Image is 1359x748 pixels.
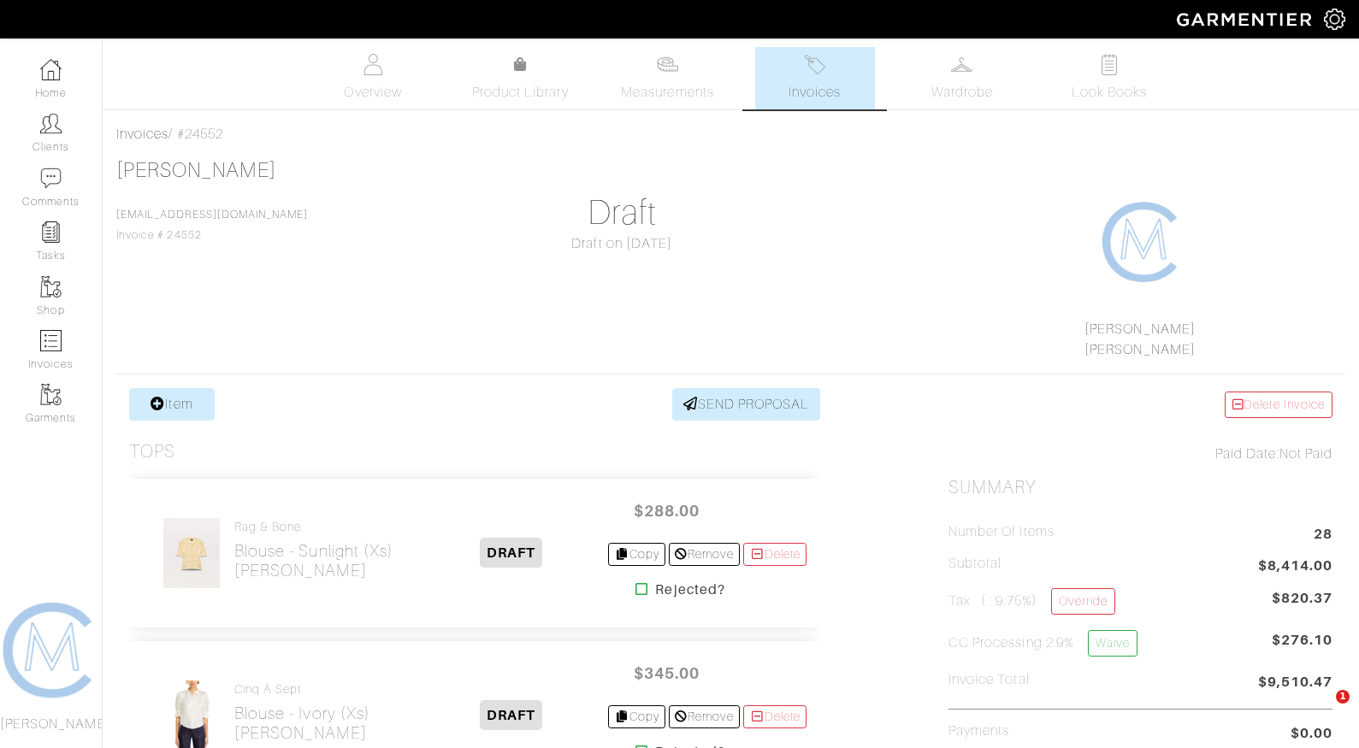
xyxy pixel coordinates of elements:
img: f9u9rbyxsuNYFacYpPHzVoqT [162,517,221,589]
div: Draft on [DATE] [430,233,814,254]
a: Delete [743,705,807,728]
span: $8,414.00 [1258,556,1332,579]
img: todo-9ac3debb85659649dc8f770b8b6100bb5dab4b48dedcbae339e5042a72dfd3cc.svg [1098,54,1120,75]
img: orders-icon-0abe47150d42831381b5fb84f609e132dff9fe21cb692f30cb5eec754e2cba89.png [40,330,62,351]
img: garments-icon-b7da505a4dc4fd61783c78ac3ca0ef83fa9d6f193b1c9dc38574b1d14d53ca28.png [40,384,62,405]
img: clients-icon-6bae9207a08558b7cb47a8932f037763ab4055f8c8b6bfacd5dc20c3e0201464.png [40,113,62,134]
h4: Rag & Bone [234,520,393,534]
h4: Cinq à Sept [234,682,370,697]
h5: Subtotal [948,556,1002,572]
img: comment-icon-a0a6a9ef722e966f86d9cbdc48e553b5cf19dbc54f86b18d962a5391bc8f6eb6.png [40,168,62,189]
span: DRAFT [480,538,542,568]
h2: Summary [948,477,1332,498]
a: SEND PROPOSAL [672,388,821,421]
a: Waive [1088,630,1137,657]
img: 1608267731955.png.png [1100,199,1185,285]
span: $276.10 [1272,630,1332,663]
a: Override [1051,588,1115,615]
h2: Blouse - Sunlight (xs) [PERSON_NAME] [234,541,393,580]
h5: Payments [948,723,1009,739]
img: dashboard-icon-dbcd8f5a0b271acd01030246c82b418ddd0df26cd7fceb0bd07c9910d44c42f6.png [40,59,62,80]
h1: Draft [430,192,814,233]
a: Remove [669,705,740,728]
a: Measurements [607,47,728,109]
h5: CC Processing 2.9% [948,630,1137,657]
img: orders-27d20c2124de7fd6de4e0e44c1d41de31381a507db9b33961299e4e07d508b8c.svg [804,54,825,75]
span: Paid Date: [1215,446,1279,462]
a: Delete Invoice [1225,392,1332,418]
h5: Number of Items [948,524,1055,540]
a: [PERSON_NAME] [1084,321,1196,337]
span: Look Books [1072,82,1148,103]
a: [EMAIL_ADDRESS][DOMAIN_NAME] [116,209,308,221]
span: $9,510.47 [1258,672,1332,695]
img: measurements-466bbee1fd09ba9460f595b01e5d73f9e2bff037440d3c8f018324cb6cdf7a4a.svg [657,54,678,75]
div: Not Paid [948,444,1332,464]
span: Wardrobe [931,82,993,103]
a: [PERSON_NAME] [1084,342,1196,357]
img: garments-icon-b7da505a4dc4fd61783c78ac3ca0ef83fa9d6f193b1c9dc38574b1d14d53ca28.png [40,276,62,297]
span: DRAFT [480,700,542,730]
span: Product Library [472,82,569,103]
span: $288.00 [615,492,718,529]
h2: Blouse - Ivory (xs) [PERSON_NAME] [234,704,370,743]
span: Overview [344,82,401,103]
a: [PERSON_NAME] [116,159,276,181]
a: Cinq à Sept Blouse - Ivory (xs)[PERSON_NAME] [234,682,370,743]
a: Copy [608,705,665,728]
iframe: Intercom live chat [1301,690,1342,731]
a: Remove [669,543,740,566]
a: Wardrobe [902,47,1022,109]
a: Item [129,388,215,421]
span: 28 [1314,524,1332,547]
h3: Tops [129,441,175,462]
strong: Rejected? [655,580,724,600]
a: Rag & Bone Blouse - Sunlight (xs)[PERSON_NAME] [234,520,393,580]
a: Delete [743,543,807,566]
h5: Tax ( : 9.75%) [948,588,1115,615]
span: $820.37 [1272,588,1332,609]
img: wardrobe-487a4870c1b7c33e795ec22d11cfc2ed9d08956e64fb3008fe2437562e282088.svg [951,54,972,75]
img: basicinfo-40fd8af6dae0f16599ec9e87c0ef1c0a1fdea2edbe929e3d69a839185d80c458.svg [363,54,384,75]
a: Overview [313,47,433,109]
span: $0.00 [1291,723,1332,744]
a: Copy [608,543,665,566]
a: Product Library [460,55,580,103]
span: Invoices [789,82,841,103]
img: reminder-icon-8004d30b9f0a5d33ae49ab947aed9ed385cf756f9e5892f1edd6e32f2345188e.png [40,221,62,243]
span: Invoice # 24552 [116,209,308,241]
a: Look Books [1049,47,1169,109]
a: Invoices [755,47,875,109]
span: $345.00 [615,655,718,692]
a: Invoices [116,127,168,142]
span: Measurements [621,82,714,103]
img: gear-icon-white-bd11855cb880d31180b6d7d6211b90ccbf57a29d726f0c71d8c61bd08dd39cc2.png [1324,9,1345,30]
img: garmentier-logo-header-white-b43fb05a5012e4ada735d5af1a66efaba907eab6374d6393d1fbf88cb4ef424d.png [1168,4,1324,34]
h5: Invoice Total [948,672,1030,688]
span: 1 [1336,690,1350,704]
div: / #24552 [116,124,1345,144]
